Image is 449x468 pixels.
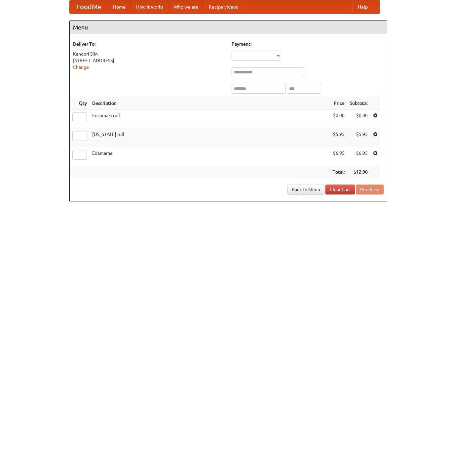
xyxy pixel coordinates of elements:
[287,185,324,194] a: Back to Menu
[232,41,384,47] h5: Payment:
[70,97,90,109] th: Qty
[90,97,330,109] th: Description
[330,128,347,147] td: $5.95
[347,128,370,147] td: $5.95
[330,109,347,128] td: $0.00
[70,21,387,34] h4: Menu
[70,0,108,14] a: FoodMe
[347,109,370,128] td: $0.00
[330,166,347,178] th: Total:
[73,64,89,70] a: Change
[325,185,355,194] a: Clear Cart
[330,147,347,166] td: $6.95
[131,0,168,14] a: How it works
[108,0,131,14] a: Home
[73,57,225,64] div: [STREET_ADDRESS]
[204,0,243,14] a: Recipe videos
[347,147,370,166] td: $6.95
[168,0,204,14] a: Who we are
[330,97,347,109] th: Price
[356,185,384,194] button: Purchase
[90,147,330,166] td: Edamame
[90,128,330,147] td: [US_STATE] roll
[90,109,330,128] td: Futomaki roll
[353,0,373,14] a: Help
[347,166,370,178] th: $12.90
[73,41,225,47] h5: Deliver To:
[73,51,225,57] div: Kandori Siln
[347,97,370,109] th: Subtotal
